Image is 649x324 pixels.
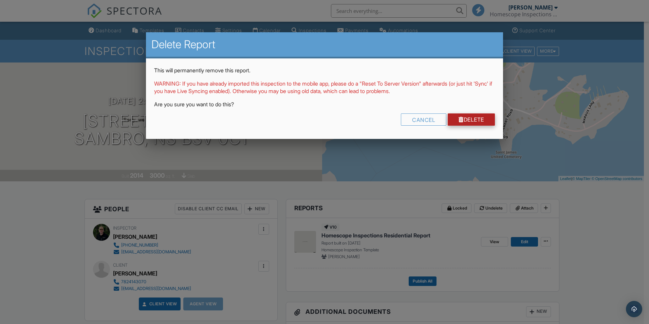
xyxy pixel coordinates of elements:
p: This will permanently remove this report. [154,67,495,74]
div: Open Intercom Messenger [626,301,642,317]
h2: Delete Report [151,38,498,51]
div: Cancel [401,113,446,126]
p: WARNING: If you have already imported this inspection to the mobile app, please do a "Reset To Se... [154,80,495,95]
p: Are you sure you want to do this? [154,101,495,108]
a: Delete [448,113,495,126]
